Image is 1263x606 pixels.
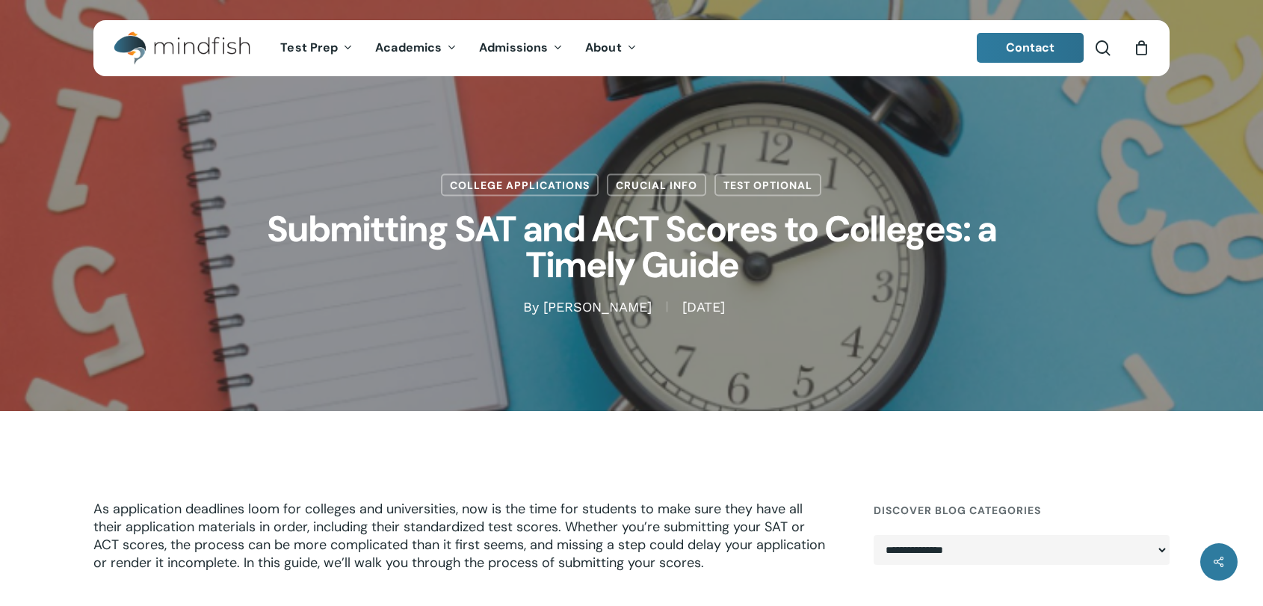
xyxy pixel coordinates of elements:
[280,40,338,55] span: Test Prep
[523,302,539,312] span: By
[258,197,1005,298] h1: Submitting SAT and ACT Scores to Colleges: a Timely Guide
[977,33,1084,63] a: Contact
[714,174,821,197] a: Test Optional
[874,497,1170,524] h4: Discover Blog Categories
[1006,40,1055,55] span: Contact
[667,302,740,312] span: [DATE]
[93,500,825,572] span: As application deadlines loom for colleges and universities, now is the time for students to make...
[93,20,1170,76] header: Main Menu
[468,42,574,55] a: Admissions
[574,42,648,55] a: About
[364,42,468,55] a: Academics
[479,40,548,55] span: Admissions
[375,40,442,55] span: Academics
[585,40,622,55] span: About
[269,20,647,76] nav: Main Menu
[441,174,599,197] a: College Applications
[543,299,652,315] a: [PERSON_NAME]
[607,174,706,197] a: Crucial Info
[269,42,364,55] a: Test Prep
